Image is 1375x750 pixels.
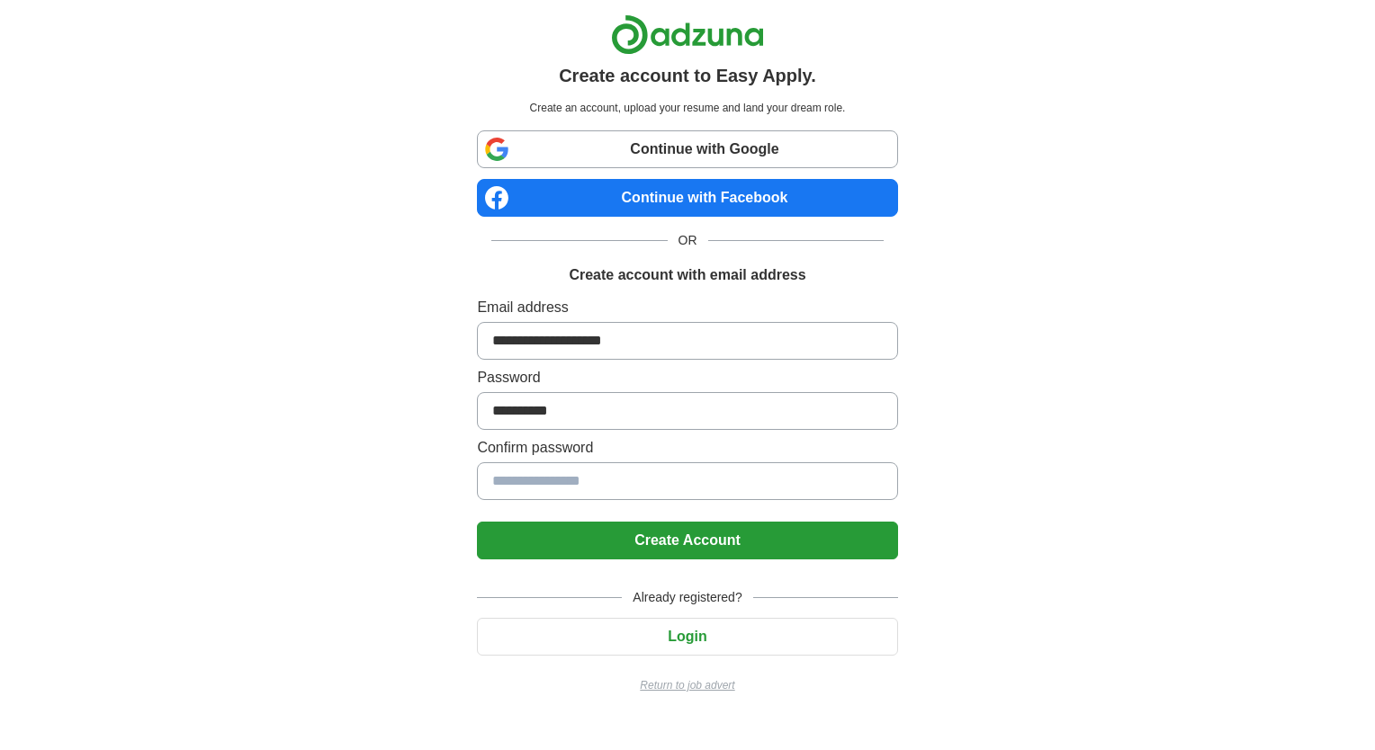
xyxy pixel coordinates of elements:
h1: Create account to Easy Apply. [559,62,816,89]
a: Login [477,629,897,644]
a: Continue with Google [477,130,897,168]
span: OR [668,231,708,250]
label: Confirm password [477,437,897,459]
button: Create Account [477,522,897,559]
label: Password [477,367,897,388]
h1: Create account with email address [569,264,805,286]
button: Login [477,618,897,656]
a: Return to job advert [477,677,897,693]
span: Already registered? [622,588,752,607]
img: Adzuna logo [611,14,764,55]
a: Continue with Facebook [477,179,897,217]
p: Create an account, upload your resume and land your dream role. [481,100,894,116]
label: Email address [477,297,897,318]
